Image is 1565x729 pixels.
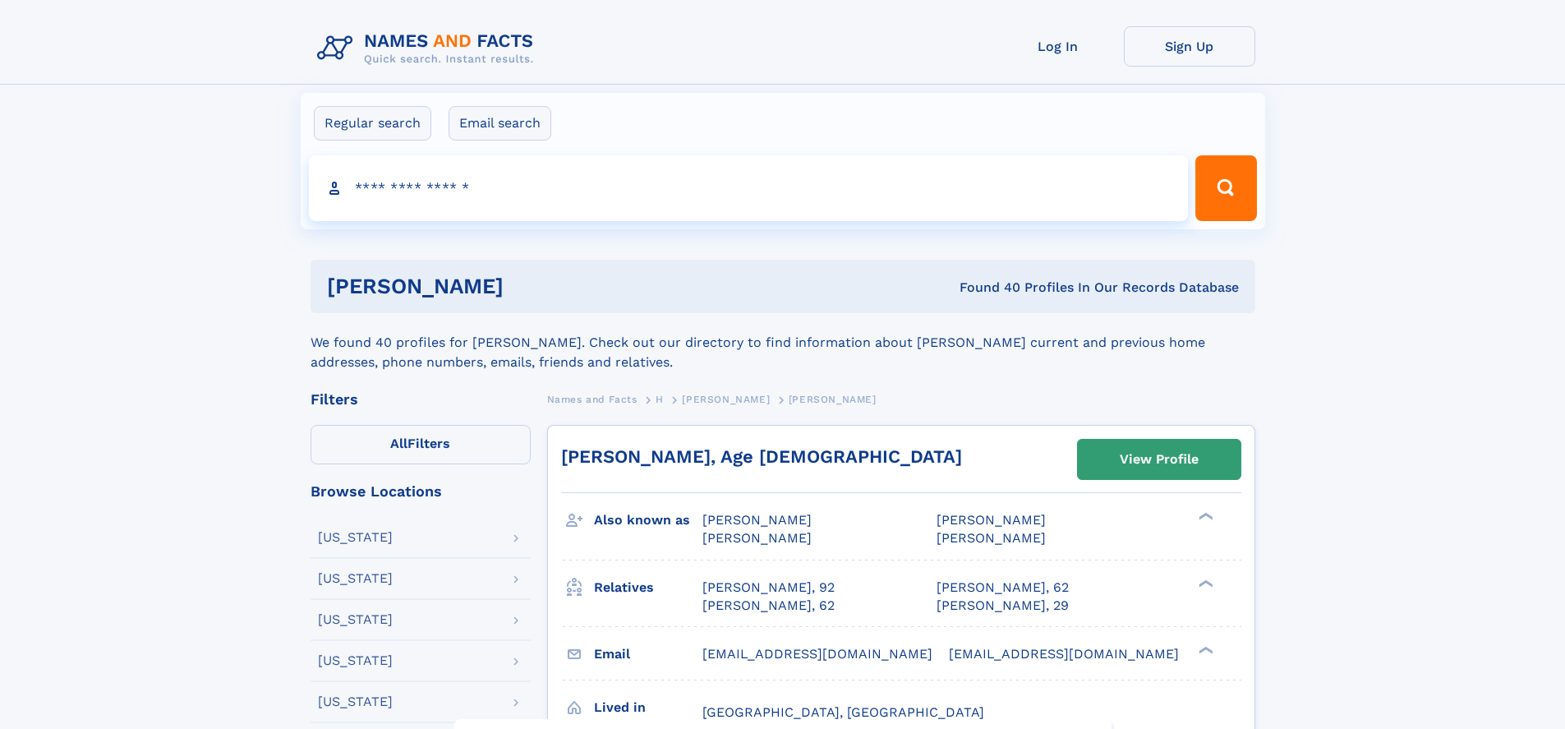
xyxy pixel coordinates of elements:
[702,512,812,528] span: [PERSON_NAME]
[702,646,932,662] span: [EMAIL_ADDRESS][DOMAIN_NAME]
[1194,511,1214,522] div: ❯
[318,695,393,708] div: [US_STATE]
[318,531,393,544] div: [US_STATE]
[1194,644,1214,655] div: ❯
[311,392,531,407] div: Filters
[1124,26,1255,67] a: Sign Up
[702,530,812,546] span: [PERSON_NAME]
[937,579,1069,597] a: [PERSON_NAME], 62
[594,506,702,534] h3: Also known as
[318,613,393,626] div: [US_STATE]
[594,640,702,668] h3: Email
[327,276,732,297] h1: [PERSON_NAME]
[937,530,1046,546] span: [PERSON_NAME]
[311,484,531,499] div: Browse Locations
[1120,441,1199,478] div: View Profile
[656,389,664,409] a: H
[992,26,1124,67] a: Log In
[318,654,393,667] div: [US_STATE]
[314,106,431,141] label: Regular search
[682,389,770,409] a: [PERSON_NAME]
[390,436,407,451] span: All
[594,694,702,722] h3: Lived in
[682,394,770,405] span: [PERSON_NAME]
[702,579,835,597] a: [PERSON_NAME], 92
[547,389,638,409] a: Names and Facts
[937,597,1069,615] a: [PERSON_NAME], 29
[594,574,702,602] h3: Relatives
[318,572,393,585] div: [US_STATE]
[789,394,877,405] span: [PERSON_NAME]
[311,313,1255,372] div: We found 40 profiles for [PERSON_NAME]. Check out our directory to find information about [PERSON...
[656,394,664,405] span: H
[731,279,1239,297] div: Found 40 Profiles In Our Records Database
[702,704,984,720] span: [GEOGRAPHIC_DATA], [GEOGRAPHIC_DATA]
[311,26,547,71] img: Logo Names and Facts
[449,106,551,141] label: Email search
[1195,155,1256,221] button: Search Button
[309,155,1189,221] input: search input
[1194,578,1214,588] div: ❯
[937,512,1046,528] span: [PERSON_NAME]
[561,446,962,467] a: [PERSON_NAME], Age [DEMOGRAPHIC_DATA]
[311,425,531,464] label: Filters
[1078,440,1240,479] a: View Profile
[949,646,1179,662] span: [EMAIL_ADDRESS][DOMAIN_NAME]
[702,597,835,615] a: [PERSON_NAME], 62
